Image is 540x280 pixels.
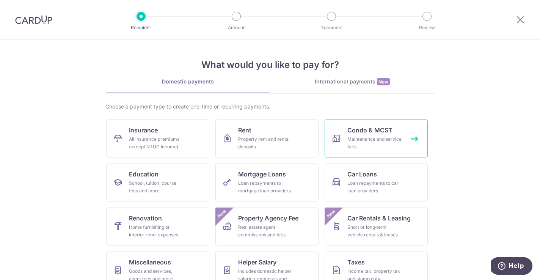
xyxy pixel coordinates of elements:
[491,257,532,276] iframe: Opens a widget where you can find more information
[215,120,319,157] a: RentProperty rent and rental deposits
[347,170,377,179] span: Car Loans
[325,208,428,245] a: Car Rentals & LeasingShort or long‑term vehicle rentals & leasesNew
[347,126,392,135] span: Condo & MCST
[399,24,455,31] p: Review
[129,170,159,179] span: Education
[216,208,228,220] span: New
[270,78,435,86] div: International payments
[325,164,428,201] a: Car LoansLoan repayments to car loan providers
[238,179,293,195] div: Loan repayments to mortgage loan providers
[113,24,169,31] p: Recipient
[347,179,402,195] div: Loan repayments to car loan providers
[129,258,171,267] span: Miscellaneous
[238,258,276,267] span: Helper Salary
[238,126,251,135] span: Rent
[129,135,184,151] div: All insurance premiums (except NTUC Income)
[129,179,184,195] div: School, tuition, course fees and more
[105,58,435,72] h4: What would you like to pay for?
[129,126,158,135] span: Insurance
[208,24,264,31] p: Amount
[238,170,286,179] span: Mortgage Loans
[129,214,162,223] span: Renovation
[129,223,184,239] div: Home furnishing or interior reno-expenses
[347,223,402,239] div: Short or long‑term vehicle rentals & leases
[215,164,319,201] a: Mortgage LoansLoan repayments to mortgage loan providers
[347,135,402,151] div: Maintenance and service fees
[106,208,209,245] a: RenovationHome furnishing or interior reno-expenses
[106,164,209,201] a: EducationSchool, tuition, course fees and more
[17,5,33,12] span: Help
[303,24,359,31] p: Document
[325,208,337,220] span: New
[15,15,52,24] img: CardUp
[105,78,270,85] div: Domestic payments
[215,208,319,245] a: Property Agency FeeReal estate agent commissions and feesNew
[325,120,428,157] a: Condo & MCSTMaintenance and service fees
[238,223,293,239] div: Real estate agent commissions and fees
[238,135,293,151] div: Property rent and rental deposits
[377,78,390,85] span: New
[347,258,365,267] span: Taxes
[105,103,435,110] div: Choose a payment type to create one-time or recurring payments.
[238,214,298,223] span: Property Agency Fee
[106,120,209,157] a: InsuranceAll insurance premiums (except NTUC Income)
[347,214,411,223] span: Car Rentals & Leasing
